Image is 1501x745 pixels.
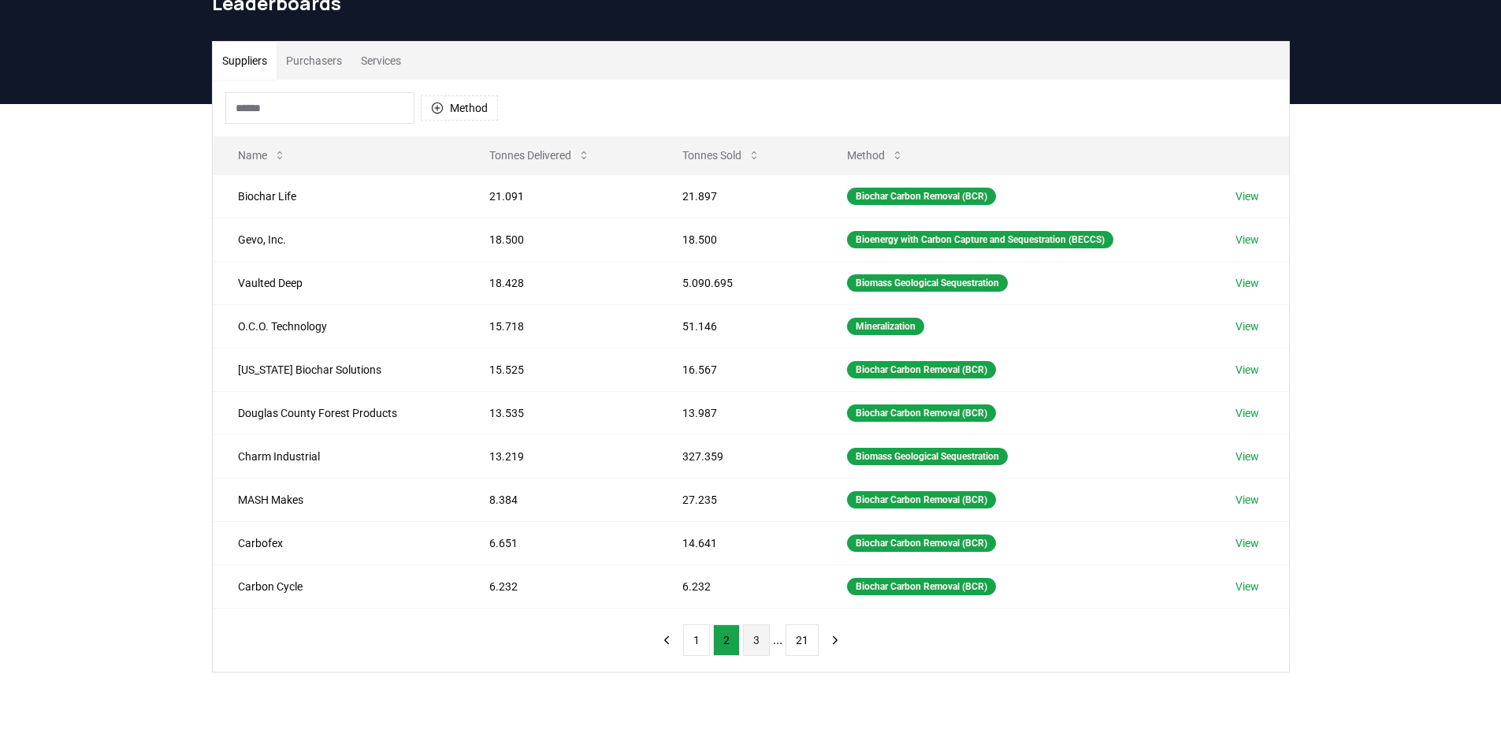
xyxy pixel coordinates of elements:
td: Biochar Life [213,174,464,218]
td: 13.535 [464,391,657,434]
a: View [1235,579,1259,594]
button: Method [834,140,916,171]
a: View [1235,449,1259,464]
a: View [1235,362,1259,378]
button: Name [225,140,299,171]
button: next page [822,624,849,656]
a: View [1235,492,1259,508]
a: View [1235,188,1259,204]
div: Mineralization [847,318,924,335]
td: 21.897 [657,174,821,218]
td: 18.500 [657,218,821,261]
td: 5.090.695 [657,261,821,304]
div: Bioenergy with Carbon Capture and Sequestration (BECCS) [847,231,1113,248]
td: Vaulted Deep [213,261,464,304]
div: Biomass Geological Sequestration [847,274,1008,292]
td: 15.525 [464,348,657,391]
td: [US_STATE] Biochar Solutions [213,348,464,391]
td: 6.232 [657,564,821,608]
td: 18.500 [464,218,657,261]
div: Biochar Carbon Removal (BCR) [847,404,996,422]
button: Purchasers [277,42,351,80]
a: View [1235,318,1259,334]
td: Gevo, Inc. [213,218,464,261]
td: 16.567 [657,348,821,391]
td: Carbofex [213,521,464,564]
td: 18.428 [464,261,657,304]
a: View [1235,535,1259,551]
a: View [1235,405,1259,421]
td: 327.359 [657,434,821,478]
button: Suppliers [213,42,277,80]
a: View [1235,232,1259,248]
button: Tonnes Delivered [477,140,603,171]
td: 8.384 [464,478,657,521]
button: 21 [786,624,819,656]
div: Biochar Carbon Removal (BCR) [847,188,996,205]
div: Biochar Carbon Removal (BCR) [847,535,996,552]
button: previous page [653,624,680,656]
td: Douglas County Forest Products [213,391,464,434]
td: Charm Industrial [213,434,464,478]
td: O.C.O. Technology [213,304,464,348]
button: Services [351,42,411,80]
div: Biochar Carbon Removal (BCR) [847,361,996,378]
button: 1 [683,624,710,656]
div: Biomass Geological Sequestration [847,448,1008,465]
button: Tonnes Sold [670,140,773,171]
td: 6.232 [464,564,657,608]
button: Method [421,95,498,121]
button: 3 [743,624,770,656]
div: Biochar Carbon Removal (BCR) [847,491,996,508]
td: 27.235 [657,478,821,521]
li: ... [773,631,782,650]
a: View [1235,275,1259,291]
td: Carbon Cycle [213,564,464,608]
button: 2 [713,624,740,656]
td: 15.718 [464,304,657,348]
td: 51.146 [657,304,821,348]
td: 6.651 [464,521,657,564]
td: MASH Makes [213,478,464,521]
td: 14.641 [657,521,821,564]
td: 13.219 [464,434,657,478]
td: 21.091 [464,174,657,218]
td: 13.987 [657,391,821,434]
div: Biochar Carbon Removal (BCR) [847,578,996,595]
